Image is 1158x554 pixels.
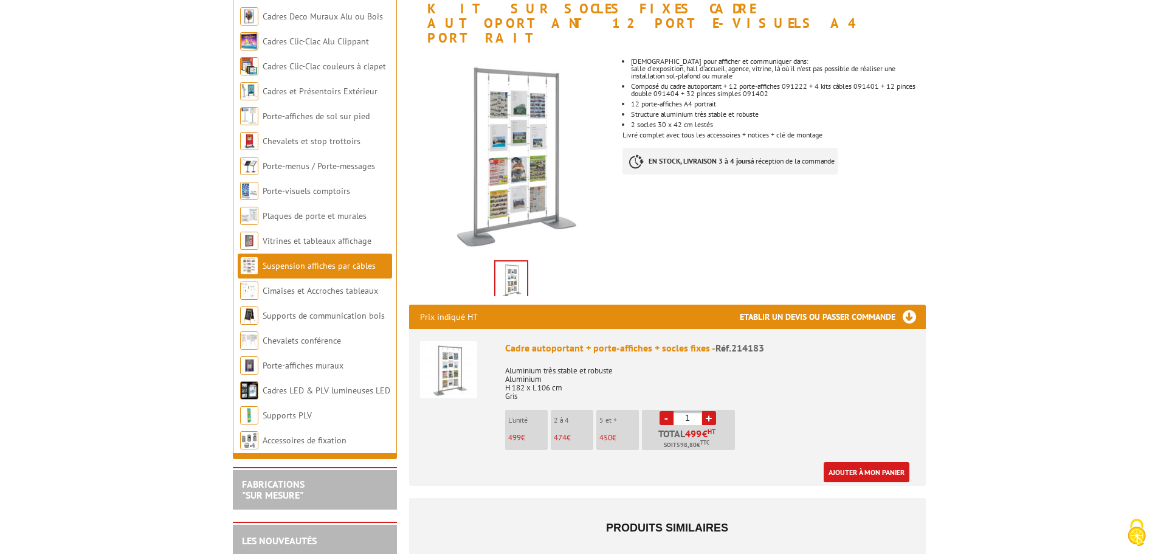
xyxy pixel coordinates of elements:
span: € [702,429,708,438]
span: 598,80 [677,440,697,450]
a: Chevalets conférence [263,335,341,346]
img: Cadre autoportant + porte-affiches + socles fixes [420,341,477,398]
a: - [660,411,674,425]
a: Chevalets et stop trottoirs [263,136,360,147]
p: € [508,434,548,442]
button: Cookies (fenêtre modale) [1115,513,1158,554]
img: Cadres LED & PLV lumineuses LED [240,381,258,400]
span: Soit € [664,440,709,450]
img: Cadres Clic-Clac Alu Clippant [240,32,258,50]
div: Livré complet avec tous les accessoires + notices + clé de montage [622,46,934,187]
img: Cadres et Présentoirs Extérieur [240,82,258,100]
img: Cadres Clic-Clac couleurs à clapet [240,57,258,75]
p: Total [645,429,735,450]
a: Plaques de porte et murales [263,210,367,221]
p: à réception de la commande [622,148,838,175]
img: Accessoires de fixation [240,431,258,449]
img: Cimaises et Accroches tableaux [240,282,258,300]
span: 499 [508,432,521,443]
img: Supports PLV [240,406,258,424]
a: Cadres LED & PLV lumineuses LED [263,385,390,396]
span: Réf.214183 [715,342,764,354]
h3: Etablir un devis ou passer commande [740,305,926,329]
a: Supports PLV [263,410,312,421]
img: kit_sur_socles_fixes_cadre_autoportant_4_porte_titres_12_visuels_new_214183.jpg [495,261,527,299]
a: FABRICATIONS"Sur Mesure" [242,478,305,501]
a: Porte-visuels comptoirs [263,185,350,196]
a: Porte-affiches de sol sur pied [263,111,370,122]
img: Cadres Deco Muraux Alu ou Bois [240,7,258,26]
a: LES NOUVEAUTÉS [242,535,317,547]
img: Plaques de porte et murales [240,207,258,225]
img: Suspension affiches par câbles [240,257,258,275]
img: Porte-affiches de sol sur pied [240,107,258,125]
p: Prix indiqué HT [420,305,478,329]
li: 12 porte-affiches A4 portrait [631,100,925,108]
a: Suspension affiches par câbles [263,260,376,271]
a: Cadres Clic-Clac couleurs à clapet [263,61,386,72]
a: Supports de communication bois [263,310,385,321]
img: kit_sur_socles_fixes_cadre_autoportant_4_porte_titres_12_visuels_new_214183.jpg [409,52,614,257]
span: Produits similaires [606,522,728,534]
li: Composé du cadre autoportant + 12 porte-affiches 091222 + 4 kits câbles 091401 + 12 pinces double... [631,83,925,97]
a: Ajouter à mon panier [824,462,909,482]
img: Vitrines et tableaux affichage [240,232,258,250]
a: Porte-menus / Porte-messages [263,161,375,171]
sup: HT [708,428,715,436]
img: Porte-affiches muraux [240,356,258,375]
img: Porte-menus / Porte-messages [240,157,258,175]
p: € [599,434,639,442]
img: Supports de communication bois [240,306,258,325]
img: Cookies (fenêtre modale) [1122,518,1152,548]
span: 499 [685,429,702,438]
div: Cadre autoportant + porte-affiches + socles fixes - [505,341,915,355]
img: Chevalets et stop trottoirs [240,132,258,150]
img: Chevalets conférence [240,331,258,350]
li: [DEMOGRAPHIC_DATA] pour afficher et communiquer dans: salle d'exposition, hall d'accueil, agence,... [631,58,925,80]
p: Aluminium très stable et robuste Aluminium H 182 x L 106 cm Gris [505,358,915,401]
p: 2 à 4 [554,416,593,424]
p: L'unité [508,416,548,424]
a: Cadres Deco Muraux Alu ou Bois [263,11,383,22]
a: Porte-affiches muraux [263,360,343,371]
p: 5 et + [599,416,639,424]
a: + [702,411,716,425]
p: € [554,434,593,442]
span: 450 [599,432,612,443]
a: Cadres Clic-Clac Alu Clippant [263,36,369,47]
img: Porte-visuels comptoirs [240,182,258,200]
li: Structure aluminium très stable et robuste [631,111,925,118]
a: Cimaises et Accroches tableaux [263,285,378,296]
li: 2 socles 30 x 42 cm lestés [631,121,925,128]
a: Cadres et Présentoirs Extérieur [263,86,377,97]
strong: EN STOCK, LIVRAISON 3 à 4 jours [649,156,751,165]
span: 474 [554,432,567,443]
a: Accessoires de fixation [263,435,346,446]
a: Vitrines et tableaux affichage [263,235,371,246]
sup: TTC [700,439,709,446]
